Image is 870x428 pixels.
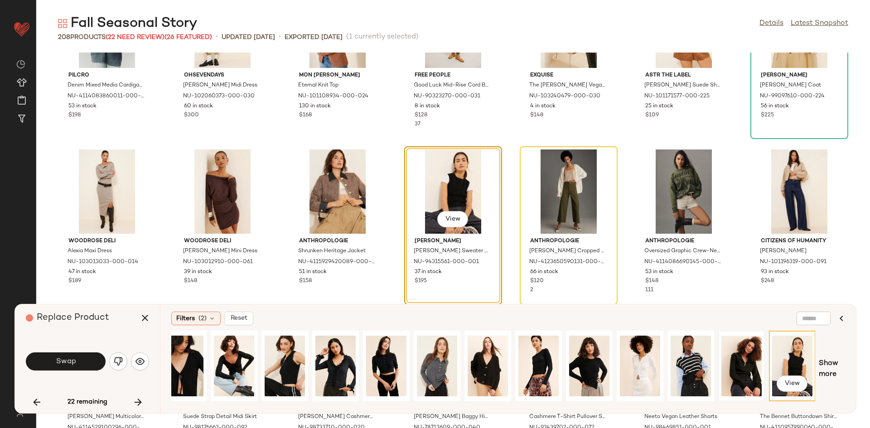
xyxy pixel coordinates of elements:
span: Woodrose Deli [184,237,261,245]
span: NU-4115929420089-000-029 [298,258,375,266]
span: (1 currently selected) [346,32,419,43]
button: View [437,211,468,227]
span: The [PERSON_NAME] Vegan Suede Pleated Blouse [529,82,606,90]
span: NU-90323270-000-031 [414,92,480,101]
span: 66 in stock [530,268,558,276]
img: heart_red.DM2ytmEG.svg [13,20,31,38]
span: Woodrose Deli [68,237,145,245]
span: (26 Featured) [164,34,212,41]
span: 2 [530,287,533,293]
img: 4123650590131_032_b [523,149,614,234]
span: $198 [68,111,81,120]
span: 25 in stock [645,102,673,111]
p: updated [DATE] [222,33,275,42]
img: 83765800_001_b [569,334,609,398]
span: $109 [645,111,659,120]
img: 98735756_004_b [417,334,457,398]
span: $168 [299,111,312,120]
span: 53 in stock [68,102,97,111]
span: Exquise [530,72,607,80]
span: [PERSON_NAME] Mini Dress [183,247,257,255]
button: Reset [224,312,253,325]
span: $225 [761,111,774,120]
span: Pilcro [68,72,145,80]
span: 22 remaining [68,398,107,406]
span: NU-4123650590131-000-032 [529,258,606,266]
span: Suede Strap Detail Midi Skirt [183,413,257,421]
img: 99637183_000_b [671,334,711,398]
span: Oversized Graphic Crew-Neck Sweater [644,247,721,255]
span: [PERSON_NAME] Cropped Wide-Leg Pants [529,247,606,255]
span: OhSevenDays [184,72,261,80]
span: $128 [415,111,427,120]
span: 8 in stock [415,102,440,111]
span: Replace Product [37,313,109,322]
span: Anthropologie [645,237,722,245]
span: [PERSON_NAME] Suede Shorts [644,82,721,90]
span: Reset [230,315,247,322]
span: NU-4114083860011-000-008 [68,92,145,101]
span: View [784,380,800,387]
img: 80815723_001_b [518,334,559,398]
span: 37 [415,121,420,127]
img: svg%3e [114,357,123,366]
span: Cashmere T-Shirt Pullover Sweater [529,413,606,421]
span: 53 in stock [645,268,673,276]
img: 78391695_001_b3 [214,334,254,398]
span: $148 [530,111,543,120]
span: 51 in stock [299,268,327,276]
span: $300 [184,111,199,120]
span: NU-103012910-000-061 [183,258,253,266]
span: Anthropologie [299,237,376,245]
img: 4112916210026_001_b25 [315,334,356,398]
img: 67080507_001_b3 [366,334,406,398]
span: [PERSON_NAME] Baggy High Rise Jeans [414,413,491,421]
img: svg%3e [16,60,25,69]
img: svg%3e [11,410,29,417]
a: Details [759,18,783,29]
img: 94315561_001_b [772,334,812,398]
span: 111 [645,287,653,293]
span: • [216,32,218,43]
span: Citizens of Humanity [761,237,838,245]
span: Neeto Vegan Leather Shorts [644,413,717,421]
a: Latest Snapshot [791,18,848,29]
span: NU-102060373-000-030 [183,92,255,101]
span: Anthropologie [530,237,607,245]
img: svg%3e [135,357,145,366]
span: 93 in stock [761,268,789,276]
span: 208 [58,34,70,41]
span: 130 in stock [299,102,331,111]
img: 93310290_010_b [620,334,660,398]
span: 60 in stock [184,102,213,111]
span: [PERSON_NAME] [760,247,807,255]
img: 101196319_091_b [754,149,845,234]
button: Swap [26,352,106,370]
img: svg%3e [58,19,67,28]
img: 103013033_014_b [61,149,153,234]
span: Show more [819,358,845,380]
span: Filters [176,314,195,323]
span: NU-103013033-000-014 [68,258,138,266]
span: NU-101108934-000-024 [298,92,368,101]
button: View [777,375,807,392]
span: Free People [415,72,492,80]
span: NU-94315561-000-001 [414,258,479,266]
span: • [279,32,281,43]
p: Exported [DATE] [285,33,343,42]
span: Eternal Knit Top [298,82,338,90]
img: 4114086690145_038_b [638,149,730,234]
img: 66052283_001_b3 [468,334,508,398]
span: 39 in stock [184,268,212,276]
span: $189 [68,277,81,285]
span: $248 [761,277,774,285]
img: 103012910_061_b [177,149,268,234]
span: NU-101196319-000-091 [760,258,826,266]
span: ASTR The Label [645,72,722,80]
span: The Bennet Buttondown Shirt: Striped Linen Edition [760,413,837,421]
span: 4 in stock [530,102,556,111]
span: [PERSON_NAME] Coat [760,82,821,90]
img: 69875201_001_b3 [721,334,762,398]
img: 4115929420089_029_b [292,149,383,234]
span: NU-99097610-000-224 [760,92,825,101]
